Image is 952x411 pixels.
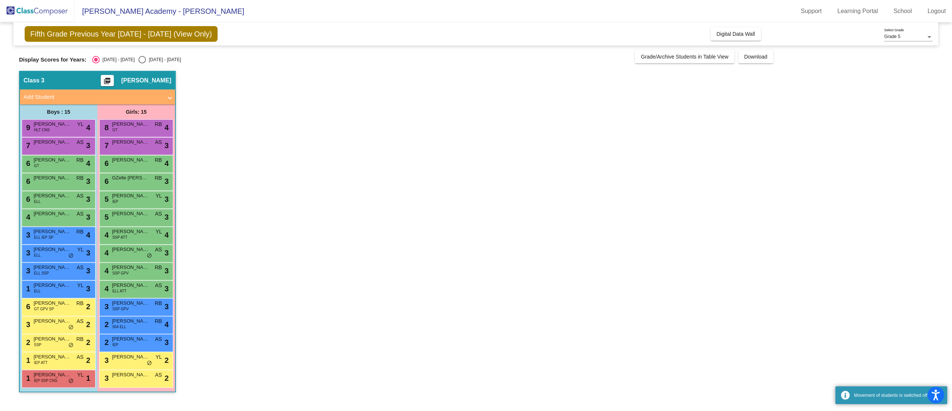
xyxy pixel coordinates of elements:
[24,93,162,101] mat-panel-title: Add Student
[25,26,218,42] span: Fifth Grade Previous Year [DATE] - [DATE] (View Only)
[86,319,90,330] span: 2
[68,342,74,348] span: do_not_disturb_alt
[34,192,71,200] span: [PERSON_NAME]
[24,285,30,293] span: 1
[34,138,71,146] span: [PERSON_NAME]
[34,306,54,312] span: GT GPV SP
[34,210,71,217] span: [PERSON_NAME]
[112,156,149,164] span: [PERSON_NAME]
[68,378,74,384] span: do_not_disturb_alt
[147,360,152,366] span: do_not_disturb_alt
[165,211,169,223] span: 3
[641,54,729,60] span: Grade/Archive Students in Table View
[165,194,169,205] span: 3
[34,353,71,361] span: [PERSON_NAME]
[77,192,84,200] span: AS
[832,5,884,17] a: Learning Portal
[34,156,71,164] span: [PERSON_NAME]
[112,138,149,146] span: [PERSON_NAME]
[112,174,149,182] span: GZelle [PERSON_NAME]
[103,123,109,132] span: 8
[68,324,74,330] span: do_not_disturb_alt
[103,285,109,293] span: 4
[34,282,71,289] span: [PERSON_NAME]
[112,288,127,294] span: ELL ATT
[24,177,30,185] span: 6
[86,283,90,294] span: 3
[112,210,149,217] span: [PERSON_NAME] De [PERSON_NAME]
[20,90,175,104] mat-expansion-panel-header: Add Student
[156,353,162,361] span: YL
[86,122,90,133] span: 4
[165,122,169,133] span: 4
[77,299,84,307] span: RB
[103,356,109,364] span: 3
[155,174,162,182] span: RB
[24,141,30,150] span: 7
[24,267,30,275] span: 3
[86,355,90,366] span: 2
[20,104,97,119] div: Boys : 15
[77,353,84,361] span: AS
[24,356,30,364] span: 1
[77,335,84,343] span: RB
[112,353,149,361] span: [PERSON_NAME]
[77,282,84,289] span: YL
[34,252,41,258] span: ELL
[103,177,109,185] span: 6
[884,34,900,39] span: Grade 5
[34,371,71,379] span: [PERSON_NAME]
[19,56,87,63] span: Display Scores for Years:
[77,174,84,182] span: RB
[24,213,30,221] span: 4
[165,283,169,294] span: 3
[112,306,129,312] span: SSP GPV
[86,176,90,187] span: 3
[34,235,53,240] span: ELL IEP SP
[738,50,774,63] button: Download
[77,246,84,254] span: YL
[24,320,30,329] span: 3
[100,56,135,63] div: [DATE] - [DATE]
[86,140,90,151] span: 3
[103,302,109,311] span: 3
[155,371,162,379] span: AS
[103,249,109,257] span: 4
[77,156,84,164] span: RB
[112,235,127,240] span: SSP ATT
[34,360,47,365] span: IEP ATT
[155,282,162,289] span: AS
[101,75,114,86] button: Print Students Details
[155,138,162,146] span: AS
[155,264,162,272] span: RB
[744,54,768,60] span: Download
[77,210,84,218] span: AS
[165,355,169,366] span: 2
[68,253,74,259] span: do_not_disturb_alt
[635,50,735,63] button: Grade/Archive Students in Table View
[77,120,84,128] span: YL
[112,317,149,325] span: [PERSON_NAME]
[24,159,30,167] span: 6
[103,267,109,275] span: 4
[112,192,149,200] span: [PERSON_NAME]
[103,159,109,167] span: 6
[112,335,149,343] span: [PERSON_NAME]
[77,264,84,272] span: AS
[103,320,109,329] span: 2
[112,127,118,133] span: GT
[103,77,112,88] mat-icon: picture_as_pdf
[795,5,828,17] a: Support
[165,229,169,241] span: 4
[34,270,49,276] span: ELL SSP
[147,253,152,259] span: do_not_disturb_alt
[112,246,149,253] span: [PERSON_NAME]
[165,176,169,187] span: 3
[922,5,952,17] a: Logout
[86,265,90,276] span: 3
[165,247,169,258] span: 3
[103,213,109,221] span: 5
[121,77,171,84] span: [PERSON_NAME]
[165,265,169,276] span: 3
[165,301,169,312] span: 3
